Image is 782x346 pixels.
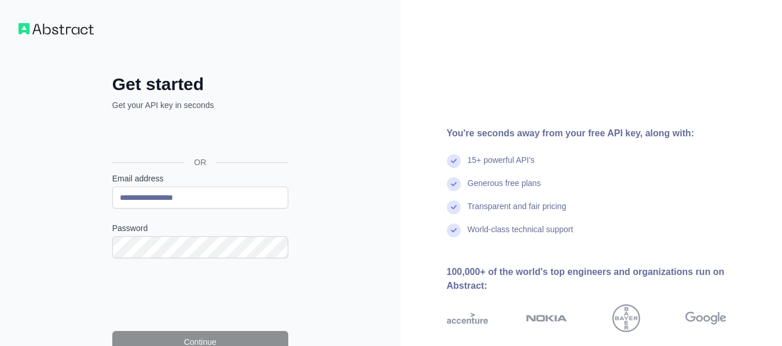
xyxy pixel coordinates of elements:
[112,173,288,184] label: Email address
[612,304,640,332] img: bayer
[468,200,567,224] div: Transparent and fair pricing
[447,304,488,332] img: accenture
[447,224,461,237] img: check mark
[112,99,288,111] p: Get your API key in seconds
[685,304,726,332] img: google
[107,124,292,149] iframe: Botão "Fazer login com o Google"
[468,177,541,200] div: Generous free plans
[19,23,94,35] img: Workflow
[112,222,288,234] label: Password
[468,224,574,247] div: World-class technical support
[526,304,567,332] img: nokia
[447,127,764,140] div: You're seconds away from your free API key, along with:
[447,177,461,191] img: check mark
[468,154,535,177] div: 15+ powerful API's
[112,74,288,95] h2: Get started
[447,200,461,214] img: check mark
[185,157,215,168] span: OR
[447,154,461,168] img: check mark
[447,265,764,293] div: 100,000+ of the world's top engineers and organizations run on Abstract:
[112,272,288,317] iframe: reCAPTCHA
